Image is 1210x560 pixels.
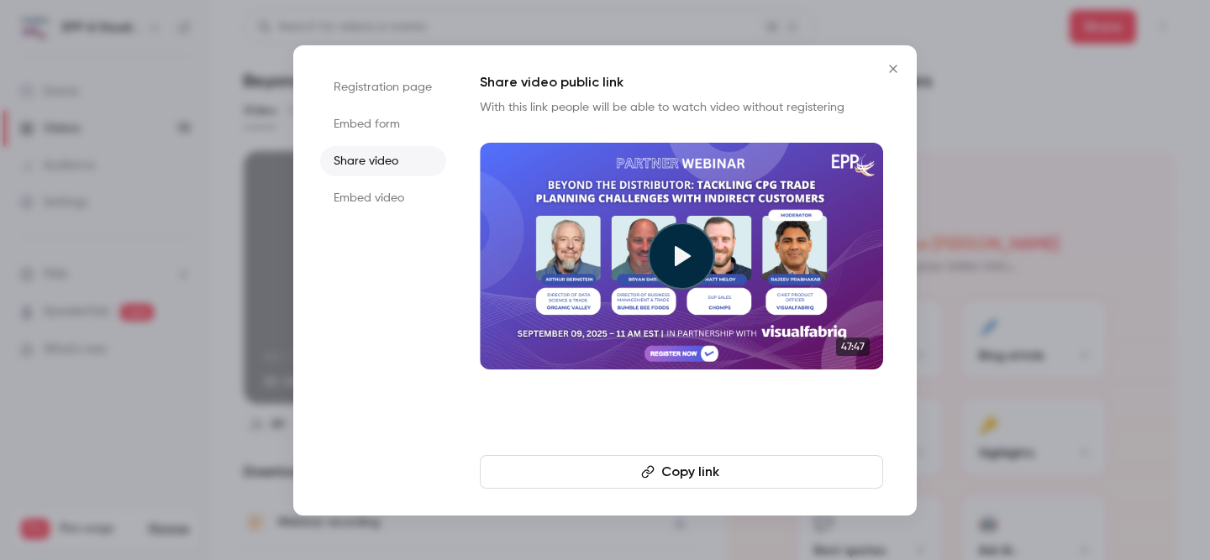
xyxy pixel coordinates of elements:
[320,109,446,139] li: Embed form
[876,52,910,86] button: Close
[320,146,446,176] li: Share video
[480,72,883,92] h1: Share video public link
[480,455,883,489] button: Copy link
[320,183,446,213] li: Embed video
[480,99,883,116] p: With this link people will be able to watch video without registering
[836,338,870,356] span: 47:47
[480,143,883,369] a: 47:47
[320,72,446,102] li: Registration page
